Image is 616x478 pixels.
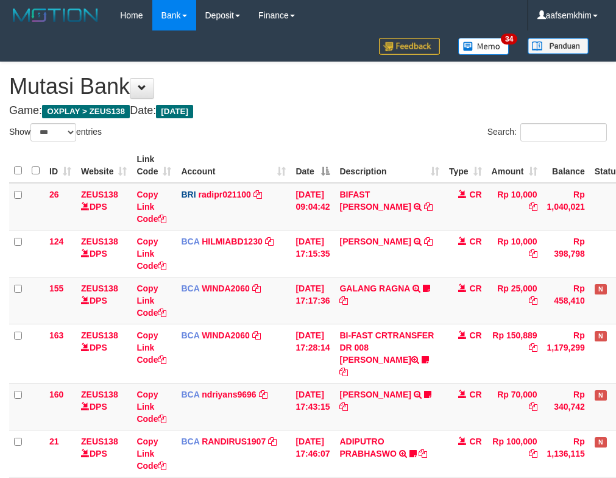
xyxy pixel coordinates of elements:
a: WINDA2060 [202,330,250,340]
span: CR [469,284,481,293]
td: Rp 1,136,115 [542,430,590,477]
a: Copy Link Code [136,437,166,471]
span: 124 [49,237,63,246]
span: Has Note [595,284,607,294]
a: ADIPUTRO PRABHASWO [339,437,396,458]
img: Feedback.jpg [379,38,440,55]
span: Has Note [595,390,607,401]
a: Copy HERU SANTOSO to clipboard [339,402,348,412]
a: Copy HILMIABD1230 to clipboard [265,237,274,246]
a: ZEUS138 [81,237,118,246]
td: DPS [76,324,132,383]
span: BCA [181,330,199,340]
td: DPS [76,383,132,430]
td: [DATE] 17:46:07 [291,430,335,477]
img: Button%20Memo.svg [458,38,509,55]
span: BCA [181,237,199,246]
a: Copy ndriyans9696 to clipboard [259,390,267,399]
a: ZEUS138 [81,190,118,199]
span: Has Note [595,437,607,448]
span: 155 [49,284,63,293]
td: DPS [76,183,132,230]
span: Has Note [595,331,607,341]
label: Search: [487,123,607,141]
td: Rp 150,889 [487,324,542,383]
a: WINDA2060 [202,284,250,293]
a: Copy Rp 10,000 to clipboard [529,202,537,212]
span: 160 [49,390,63,399]
a: ZEUS138 [81,284,118,293]
a: Copy Link Code [136,284,166,318]
th: Type: activate to sort column ascending [444,148,487,183]
td: Rp 10,000 [487,183,542,230]
span: CR [469,330,481,340]
td: Rp 458,410 [542,277,590,324]
span: BCA [181,284,199,293]
th: Link Code: activate to sort column ascending [132,148,176,183]
span: CR [469,390,481,399]
td: Rp 100,000 [487,430,542,477]
th: Description: activate to sort column ascending [335,148,444,183]
th: Amount: activate to sort column ascending [487,148,542,183]
td: Rp 70,000 [487,383,542,430]
span: CR [469,190,481,199]
th: Balance [542,148,590,183]
a: Copy BIFAST ERIKA S PAUN to clipboard [424,202,433,212]
span: [DATE] [156,105,193,118]
a: Copy ADIPUTRO PRABHASWO to clipboard [419,449,427,458]
a: 34 [449,30,519,62]
a: Copy radipr021100 to clipboard [253,190,262,199]
td: [DATE] 09:04:42 [291,183,335,230]
h1: Mutasi Bank [9,74,607,99]
a: Copy Link Code [136,390,166,424]
a: Copy Rp 150,889 to clipboard [529,343,537,352]
a: Copy Rp 70,000 to clipboard [529,402,537,412]
span: BCA [181,437,199,446]
a: Copy GALANG RAGNA to clipboard [339,296,348,305]
span: 26 [49,190,59,199]
span: 21 [49,437,59,446]
td: Rp 340,742 [542,383,590,430]
a: Copy WINDA2060 to clipboard [252,330,261,340]
td: [DATE] 17:28:14 [291,324,335,383]
a: Copy Link Code [136,237,166,271]
input: Search: [520,123,607,141]
span: BCA [181,390,199,399]
select: Showentries [30,123,76,141]
th: Account: activate to sort column ascending [176,148,291,183]
td: Rp 25,000 [487,277,542,324]
a: Copy Link Code [136,330,166,365]
td: [DATE] 17:15:35 [291,230,335,277]
label: Show entries [9,123,102,141]
a: Copy RANDIRUS1907 to clipboard [268,437,277,446]
td: DPS [76,430,132,477]
th: Website: activate to sort column ascending [76,148,132,183]
td: [DATE] 17:17:36 [291,277,335,324]
td: Rp 398,798 [542,230,590,277]
a: Copy Link Code [136,190,166,224]
a: [PERSON_NAME] [339,390,411,399]
a: Copy Rp 100,000 to clipboard [529,449,537,458]
td: [DATE] 17:43:15 [291,383,335,430]
td: Rp 1,179,299 [542,324,590,383]
td: DPS [76,230,132,277]
h4: Game: Date: [9,105,607,117]
a: ZEUS138 [81,330,118,340]
a: ZEUS138 [81,390,118,399]
td: DPS [76,277,132,324]
a: HILMIABD1230 [202,237,263,246]
span: OXPLAY > ZEUS138 [42,105,130,118]
td: Rp 1,040,021 [542,183,590,230]
td: BI-FAST CRTRANSFER DR 008 [PERSON_NAME] [335,324,444,383]
span: 34 [501,34,517,45]
a: BIFAST [PERSON_NAME] [339,190,411,212]
img: MOTION_logo.png [9,6,102,24]
th: ID: activate to sort column ascending [44,148,76,183]
a: GALANG RAGNA [339,284,409,293]
span: 163 [49,330,63,340]
a: Copy Rp 10,000 to clipboard [529,249,537,259]
span: CR [469,437,481,446]
a: radipr021100 [198,190,250,199]
a: Copy WINDA2060 to clipboard [252,284,261,293]
a: Copy Rp 25,000 to clipboard [529,296,537,305]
